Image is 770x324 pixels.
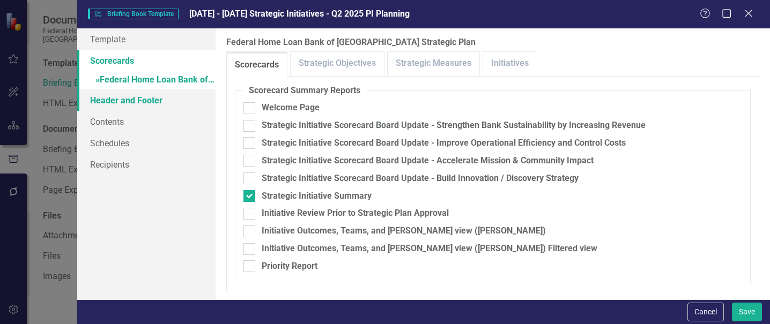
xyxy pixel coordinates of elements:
[77,28,216,50] a: Template
[88,9,179,19] span: Briefing Book Template
[77,71,216,90] a: »Federal Home Loan Bank of [GEOGRAPHIC_DATA] Strategic Plan
[388,52,479,75] a: Strategic Measures
[227,54,287,77] a: Scorecards
[77,111,216,132] a: Contents
[732,303,762,321] button: Save
[189,9,410,19] span: [DATE] - [DATE] Strategic Initiatives - Q2 2025 PI Planning
[262,137,626,149] div: Strategic Initiative Scorecard Board Update - Improve Operational Efficiency and Control Costs
[77,154,216,175] a: Recipients
[262,190,372,202] div: Strategic Initiative Summary
[243,85,366,97] legend: Scorecard Summary Reports
[483,52,537,75] a: Initiatives
[262,207,449,220] div: Initiative Review Prior to Strategic Plan Approval
[262,119,646,132] div: Strategic Initiative Scorecard Board Update - Strengthen Bank Sustainability by Increasing Revenue
[262,225,546,237] div: Initiative Outcomes, Teams, and [PERSON_NAME] view ([PERSON_NAME])
[291,52,384,75] a: Strategic Objectives
[262,155,594,167] div: Strategic Initiative Scorecard Board Update - Accelerate Mission & Community Impact
[77,132,216,154] a: Schedules
[687,303,724,321] button: Cancel
[77,89,216,111] a: Header and Footer
[262,172,579,185] div: Strategic Initiative Scorecard Board Update - Build Innovation / Discovery Strategy
[262,260,317,273] div: Priority Report
[262,243,597,255] div: Initiative Outcomes, Teams, and [PERSON_NAME] view ([PERSON_NAME]) Filtered view
[226,36,759,49] label: Federal Home Loan Bank of [GEOGRAPHIC_DATA] Strategic Plan
[95,74,100,85] span: »
[77,50,216,71] a: Scorecards
[262,102,320,114] div: Welcome Page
